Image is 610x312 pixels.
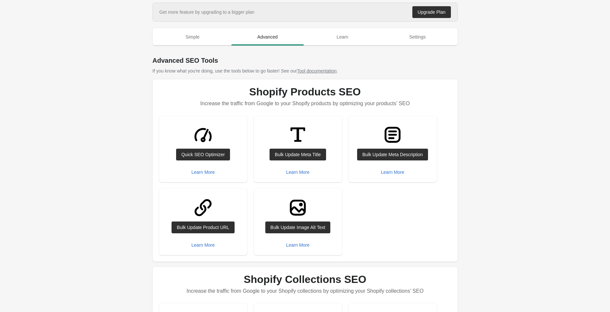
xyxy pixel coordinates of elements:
[297,68,337,74] a: Tool documentation
[380,28,455,45] button: Settings
[191,242,215,248] div: Learn More
[378,166,407,178] button: Learn More
[286,195,310,220] img: ImageMajor-6988ddd70c612d22410311fee7e48670de77a211e78d8e12813237d56ef19ad4.svg
[159,98,451,109] p: Increase the traffic from Google to your Shopify products by optimizing your products’ SEO
[418,9,446,15] div: Upgrade Plan
[270,149,326,160] a: Bulk Update Meta Title
[412,6,451,18] a: Upgrade Plan
[191,170,215,175] div: Learn More
[286,123,310,147] img: TitleMinor-8a5de7e115299b8c2b1df9b13fb5e6d228e26d13b090cf20654de1eaf9bee786.svg
[189,239,218,251] button: Learn More
[286,170,310,175] div: Learn More
[177,225,229,230] div: Bulk Update Product URL
[231,31,304,43] span: Advanced
[159,285,451,297] p: Increase the traffic from Google to your Shopify collections by optimizing your Shopify collectio...
[362,152,423,157] div: Bulk Update Meta Description
[172,222,234,233] a: Bulk Update Product URL
[189,166,218,178] button: Learn More
[306,31,379,43] span: Learn
[153,56,458,65] h1: Advanced SEO Tools
[286,242,310,248] div: Learn More
[159,273,451,285] h1: Shopify Collections SEO
[159,9,255,15] div: Get more feature by upgrading to a bigger plan
[271,225,325,230] div: Bulk Update Image Alt Text
[381,31,454,43] span: Settings
[275,152,321,157] div: Bulk Update Meta Title
[357,149,428,160] a: Bulk Update Meta Description
[157,31,229,43] span: Simple
[381,170,404,175] div: Learn More
[284,166,312,178] button: Learn More
[159,86,451,98] h1: Shopify Products SEO
[155,28,230,45] button: Simple
[230,28,305,45] button: Advanced
[181,152,225,157] div: Quick SEO Optimizer
[176,149,230,160] a: Quick SEO Optimizer
[380,123,405,147] img: TextBlockMajor-3e13e55549f1fe4aa18089e576148c69364b706dfb80755316d4ac7f5c51f4c3.svg
[284,239,312,251] button: Learn More
[191,195,215,220] img: LinkMinor-ab1ad89fd1997c3bec88bdaa9090a6519f48abaf731dc9ef56a2f2c6a9edd30f.svg
[191,123,215,147] img: GaugeMajor-1ebe3a4f609d70bf2a71c020f60f15956db1f48d7107b7946fc90d31709db45e.svg
[305,28,380,45] button: Learn
[265,222,331,233] a: Bulk Update Image Alt Text
[153,68,458,74] p: If you know what you're doing, use the tools below to go faster! See our .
